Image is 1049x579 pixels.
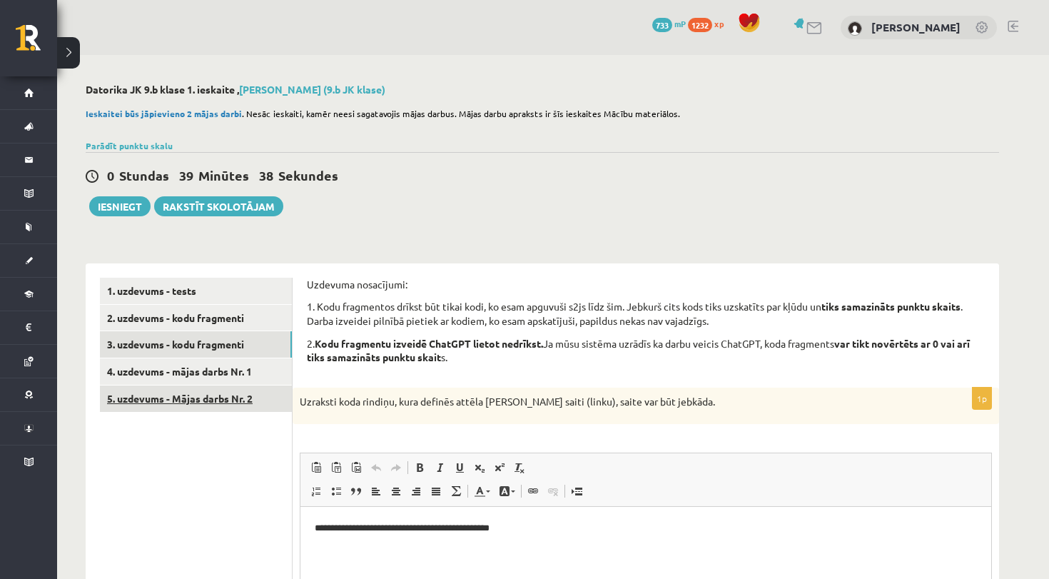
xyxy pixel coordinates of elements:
p: 1p [972,387,992,410]
a: [PERSON_NAME] (9.b JK klase) [239,83,385,96]
strong: var tikt novērtēts ar 0 vai arī tiks samazināts punktu skait [307,337,970,364]
a: Parādīt punktu skalu [86,140,173,151]
a: Superscript [490,458,510,477]
a: Rīgas 1. Tālmācības vidusskola [16,25,57,61]
p: 1. Kodu fragmentos drīkst būt tikai kodi, ko esam apguvuši s2js līdz šim. Jebkurš cits kods tiks ... [307,300,985,328]
strong: tiks samazināts punktu skaits [821,300,961,313]
p: Uzraksti koda rindiņu, kura definēs attēla [PERSON_NAME] saiti (linku), saite var būt jebkāda. [300,395,921,409]
a: Justify [426,482,446,500]
span: . Nesāc ieskaiti, kamēr neesi sagatavojis mājas darbus. Mājas darbu apraksts ir šīs ieskaites Māc... [242,108,680,119]
a: Align Right [406,482,426,500]
a: Math [446,482,466,500]
a: Background Colour [495,482,520,500]
a: 1. uzdevums - tests [100,278,292,304]
a: 4. uzdevums - mājas darbs Nr. 1 [100,358,292,385]
a: Block Quote [346,482,366,500]
span: 733 [652,18,672,32]
a: Insert Page Break for Printing [567,482,587,500]
span: 39 [179,167,193,183]
a: Align Left [366,482,386,500]
a: Insert/Remove Bulleted List [326,482,346,500]
span: 0 [107,167,114,183]
a: Unlink [543,482,563,500]
img: Valts Skujiņš [848,21,862,36]
a: Insert/Remove Numbered List [306,482,326,500]
h2: Datorika JK 9.b klase 1. ieskaite , [86,84,999,96]
a: Italic (⌘+I) [430,458,450,477]
a: 3. uzdevums - kodu fragmenti [100,331,292,358]
a: 2. uzdevums - kodu fragmenti [100,305,292,331]
a: 5. uzdevums - Mājas darbs Nr. 2 [100,386,292,412]
a: Undo (⌘+Z) [366,458,386,477]
a: Remove Format [510,458,529,477]
a: 733 mP [652,18,686,29]
a: Subscript [470,458,490,477]
a: Text Colour [470,482,495,500]
a: [PERSON_NAME] [871,20,961,34]
span: Stundas [119,167,169,183]
p: 2. Ja mūsu sistēma uzrādīs ka darbu veicis ChatGPT, koda fragments s. [307,337,985,365]
strong: Ieskaitei būs jāpievieno 2 mājas darbi [86,108,242,119]
span: Minūtes [198,167,249,183]
a: 1232 xp [688,18,731,29]
a: Paste from Word [346,458,366,477]
a: Paste (⌘+V) [306,458,326,477]
span: mP [674,18,686,29]
a: Bold (⌘+B) [410,458,430,477]
button: Iesniegt [89,196,151,216]
a: Link (⌘+K) [523,482,543,500]
span: 1232 [688,18,712,32]
a: Redo (⌘+Y) [386,458,406,477]
p: Uzdevuma nosacījumi: [307,278,985,292]
a: Rakstīt skolotājam [154,196,283,216]
a: Underline (⌘+U) [450,458,470,477]
a: Paste as plain text (⌘+⌥+⇧+V) [326,458,346,477]
span: 38 [259,167,273,183]
span: xp [714,18,724,29]
span: Sekundes [278,167,338,183]
strong: Kodu fragmentu izveidē ChatGPT lietot nedrīkst. [315,337,543,350]
a: Centre [386,482,406,500]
